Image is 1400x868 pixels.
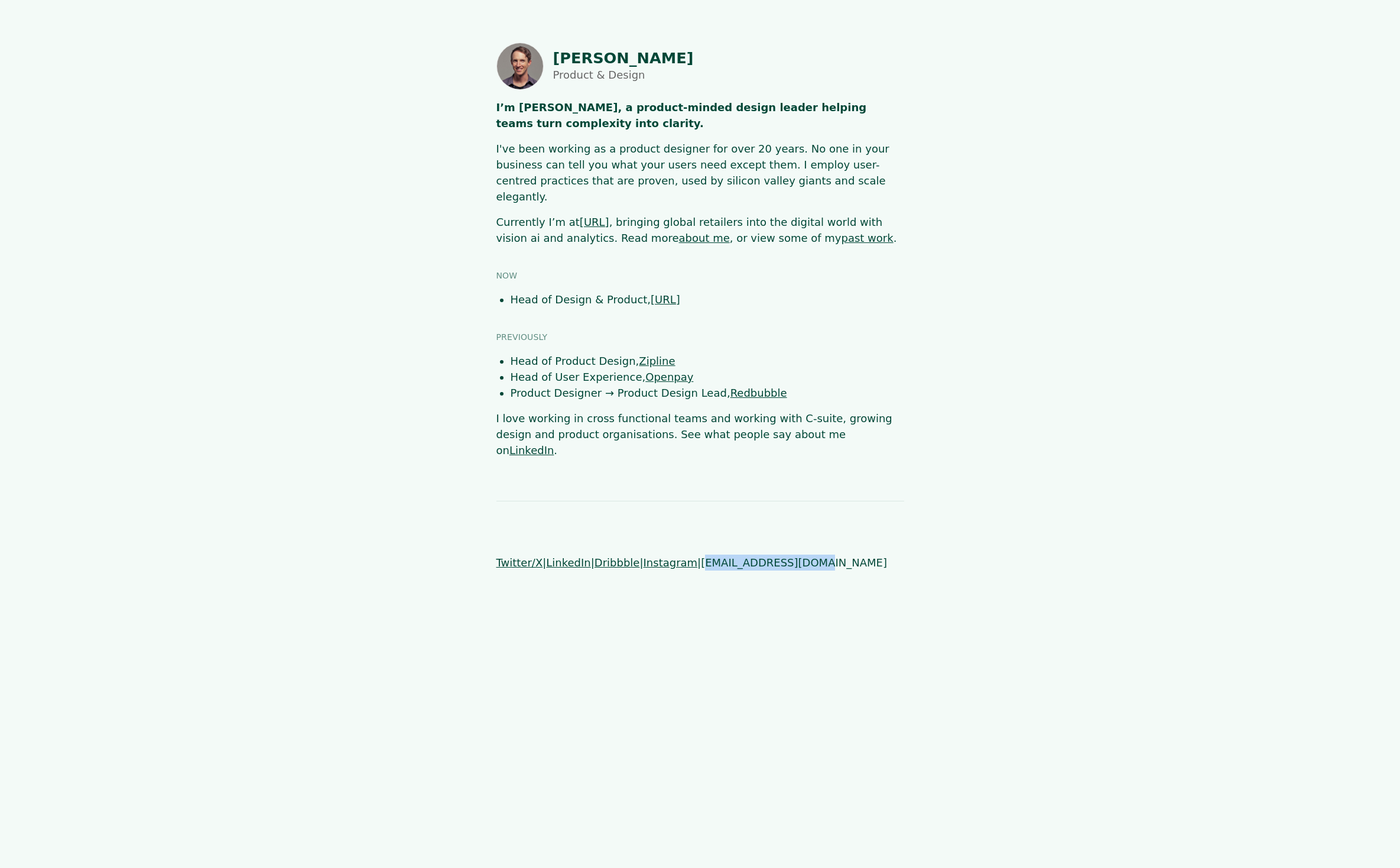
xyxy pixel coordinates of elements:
li: Product Designer → Product Design Lead, [511,385,904,401]
a: about me [679,232,730,244]
a: Zipline [639,355,675,367]
a: Dribbble [595,556,640,569]
p: Currently I’m at , bringing global retailers into the digital world with vision ai and analytics.... [496,214,904,246]
h3: Now [496,270,904,282]
li: Head of Design & Product, [511,292,904,307]
a: [URL] [651,293,680,306]
a: past work [842,232,894,244]
p: Product & Design [553,67,694,83]
a: LinkedIn [546,556,590,569]
p: | | | | [496,555,904,571]
img: Photo of Shaun Byrne [496,43,544,90]
li: Head of Product Design, [511,353,904,369]
h1: [PERSON_NAME] [553,50,694,66]
span: [EMAIL_ADDRESS][DOMAIN_NAME] [701,556,887,569]
a: Openpay [645,371,693,383]
h3: Previously [496,331,904,344]
li: Head of User Experience, [511,369,904,385]
a: Instagram [644,556,698,569]
a: LinkedIn [509,444,554,456]
p: I've been working as a product designer for over 20 years. No one in your business can tell you w... [496,141,904,205]
p: I love working in cross functional teams and working with C-suite, growing design and product org... [496,410,904,458]
strong: I’m [PERSON_NAME], a product-minded design leader helping teams turn complexity into clarity. [496,101,867,129]
a: [URL] [580,216,609,228]
a: Twitter/X [496,556,543,569]
a: Redbubble [730,387,787,399]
